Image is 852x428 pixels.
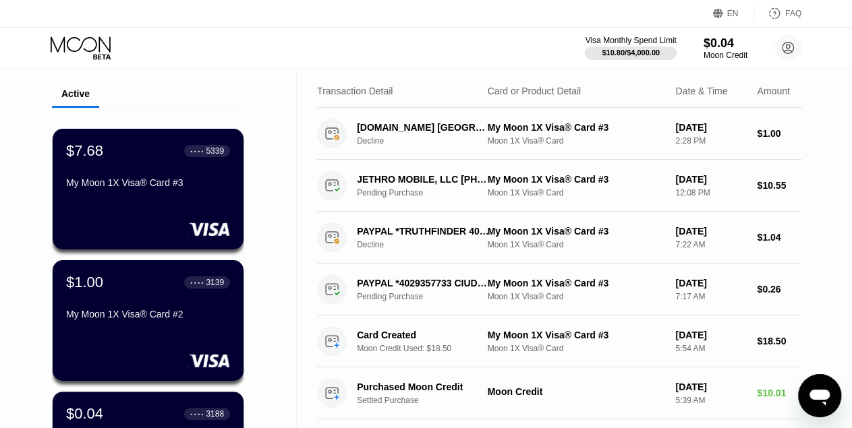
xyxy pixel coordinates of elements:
div: Card or Product Detail [487,86,581,96]
div: Date & Time [675,86,727,96]
div: Moon Credit [487,386,664,397]
div: Purchased Moon CreditSettled PurchaseMoon Credit[DATE]5:39 AM$10.01 [317,367,801,419]
div: [DATE] [675,174,746,185]
div: Moon Credit [704,51,747,60]
div: $18.50 [757,336,801,346]
div: Pending Purchase [357,292,501,301]
div: Transaction Detail [317,86,393,96]
div: $10.80 / $4,000.00 [602,49,660,57]
div: Moon 1X Visa® Card [487,136,664,146]
div: [DOMAIN_NAME] [GEOGRAPHIC_DATA] [GEOGRAPHIC_DATA]DeclineMy Moon 1X Visa® Card #3Moon 1X Visa® Car... [317,108,801,160]
div: ● ● ● ● [190,412,204,416]
div: $0.26 [757,284,801,295]
div: EN [713,7,754,20]
div: $10.55 [757,180,801,191]
div: JETHRO MOBILE, LLC [PHONE_NUMBER] USPending PurchaseMy Moon 1X Visa® Card #3Moon 1X Visa® Card[DA... [317,160,801,212]
div: $0.04 [704,36,747,51]
div: Moon 1X Visa® Card [487,292,664,301]
div: $0.04Moon Credit [704,36,747,60]
div: 7:17 AM [675,292,746,301]
div: 7:22 AM [675,240,746,249]
div: Pending Purchase [357,188,501,197]
div: [DOMAIN_NAME] [GEOGRAPHIC_DATA] [GEOGRAPHIC_DATA] [357,122,490,133]
div: 2:28 PM [675,136,746,146]
div: [DATE] [675,122,746,133]
div: Moon Credit Used: $18.50 [357,344,501,353]
div: $1.00 [66,274,103,291]
div: My Moon 1X Visa® Card #3 [487,226,664,237]
div: My Moon 1X Visa® Card #3 [66,177,230,188]
div: Decline [357,240,501,249]
div: Active [61,88,90,99]
div: [DATE] [675,278,746,288]
div: ● ● ● ● [190,280,204,284]
div: Moon 1X Visa® Card [487,240,664,249]
div: [DATE] [675,330,746,340]
div: My Moon 1X Visa® Card #3 [487,122,664,133]
div: Settled Purchase [357,396,501,405]
div: My Moon 1X Visa® Card #3 [487,174,664,185]
div: Moon 1X Visa® Card [487,188,664,197]
div: Visa Monthly Spend Limit [585,36,676,45]
div: FAQ [754,7,801,20]
div: PAYPAL *4029357733 CIUDAD DE MEXMX [357,278,490,288]
div: Visa Monthly Spend Limit$10.80/$4,000.00 [585,36,676,60]
div: $1.00 [757,128,801,139]
div: Decline [357,136,501,146]
div: Amount [757,86,789,96]
div: $1.04 [757,232,801,243]
div: Card Created [357,330,490,340]
div: ● ● ● ● [190,149,204,153]
div: PAYPAL *TRUTHFINDER 4029357733 US [357,226,490,237]
div: EN [727,9,739,18]
div: 5:39 AM [675,396,746,405]
div: $7.68● ● ● ●5339My Moon 1X Visa® Card #3 [53,129,244,249]
div: 12:08 PM [675,188,746,197]
div: [DATE] [675,381,746,392]
div: 5:54 AM [675,344,746,353]
div: Purchased Moon Credit [357,381,490,392]
div: Moon 1X Visa® Card [487,344,664,353]
div: [DATE] [675,226,746,237]
div: 3188 [206,409,224,419]
div: My Moon 1X Visa® Card #3 [487,330,664,340]
div: PAYPAL *4029357733 CIUDAD DE MEXMXPending PurchaseMy Moon 1X Visa® Card #3Moon 1X Visa® Card[DATE... [317,264,801,315]
div: JETHRO MOBILE, LLC [PHONE_NUMBER] US [357,174,490,185]
div: $0.04 [66,405,103,423]
div: 3139 [206,278,224,287]
div: $10.01 [757,388,801,398]
div: FAQ [785,9,801,18]
div: PAYPAL *TRUTHFINDER 4029357733 USDeclineMy Moon 1X Visa® Card #3Moon 1X Visa® Card[DATE]7:22 AM$1.04 [317,212,801,264]
div: My Moon 1X Visa® Card #2 [66,309,230,319]
iframe: Button to launch messaging window [798,374,841,417]
div: Card CreatedMoon Credit Used: $18.50My Moon 1X Visa® Card #3Moon 1X Visa® Card[DATE]5:54 AM$18.50 [317,315,801,367]
div: 5339 [206,146,224,156]
div: $1.00● ● ● ●3139My Moon 1X Visa® Card #2 [53,260,244,381]
div: My Moon 1X Visa® Card #3 [487,278,664,288]
div: $7.68 [66,142,103,160]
